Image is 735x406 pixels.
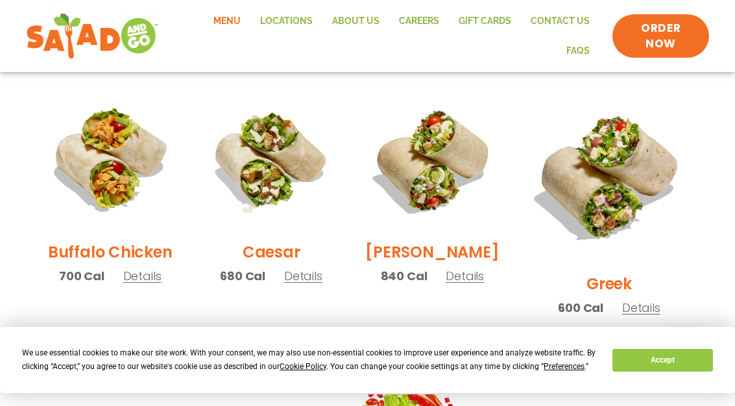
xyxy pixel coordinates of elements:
[40,90,181,231] img: Product photo for Buffalo Chicken Wrap
[544,362,584,371] span: Preferences
[558,299,603,316] span: 600 Cal
[26,10,159,62] img: new-SAG-logo-768×292
[625,21,696,52] span: ORDER NOW
[449,6,521,36] a: GIFT CARDS
[220,267,265,285] span: 680 Cal
[586,272,632,295] h2: Greek
[521,6,599,36] a: Contact Us
[200,90,342,231] img: Product photo for Caesar Wrap
[622,300,660,316] span: Details
[123,268,162,284] span: Details
[523,90,696,263] img: Product photo for Greek Wrap
[322,6,389,36] a: About Us
[446,268,484,284] span: Details
[280,362,326,371] span: Cookie Policy
[365,241,499,263] h2: [PERSON_NAME]
[389,6,449,36] a: Careers
[172,6,599,66] nav: Menu
[612,14,709,58] a: ORDER NOW
[557,36,599,66] a: FAQs
[284,268,322,284] span: Details
[48,241,172,263] h2: Buffalo Chicken
[361,90,503,231] img: Product photo for Cobb Wrap
[204,6,250,36] a: Menu
[250,6,322,36] a: Locations
[612,349,712,372] button: Accept
[381,267,428,285] span: 840 Cal
[59,267,104,285] span: 700 Cal
[243,241,300,263] h2: Caesar
[22,346,597,374] div: We use essential cookies to make our site work. With your consent, we may also use non-essential ...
